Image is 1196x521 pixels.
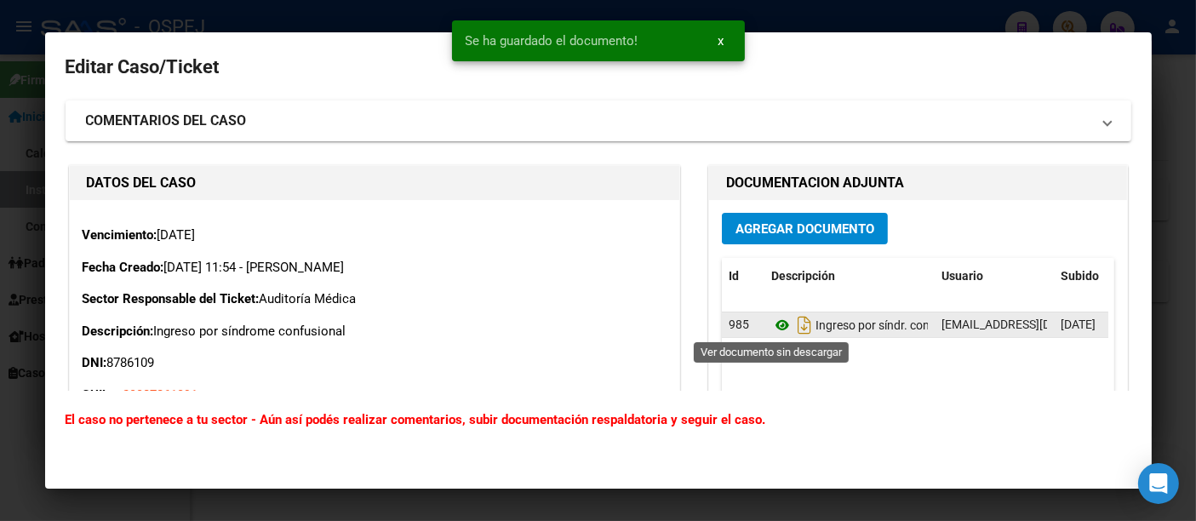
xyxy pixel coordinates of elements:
datatable-header-cell: Id [722,258,764,295]
i: Descargar documento [793,312,815,339]
button: Agregar Documento [722,213,888,244]
span: [DATE] [1061,318,1096,331]
strong: Descripción: [83,323,154,339]
span: Agregar Documento [735,221,874,237]
span: Descripción [771,269,835,283]
button: x [705,26,738,56]
div: Open Intercom Messenger [1138,463,1179,504]
div: 985 [729,315,758,335]
span: 20087861091 [123,387,198,403]
p: Ingreso por síndrome confusional [83,322,667,341]
span: Subido [1061,269,1099,283]
p: [DATE] 11:54 - [PERSON_NAME] [83,258,667,278]
strong: Fecha Creado: [83,260,164,275]
datatable-header-cell: Descripción [764,258,935,295]
datatable-header-cell: Subido [1054,258,1139,295]
p: 8786109 [83,353,667,373]
strong: Vencimiento: [83,227,157,243]
p: [DATE] [83,226,667,245]
span: Usuario [941,269,983,283]
mat-expansion-panel-header: COMENTARIOS DEL CASO [66,100,1131,141]
span: x [718,33,724,49]
span: Se ha guardado el documento! [466,32,638,49]
strong: DNI: [83,355,107,370]
strong: CUIL: [83,387,113,403]
h1: DOCUMENTACION ADJUNTA [726,173,1110,193]
datatable-header-cell: Usuario [935,258,1054,295]
h2: Editar Caso/Ticket [66,51,1131,83]
b: El caso no pertenece a tu sector - Aún así podés realizar comentarios, subir documentación respal... [66,412,766,427]
strong: Sector Responsable del Ticket: [83,291,260,306]
strong: DATOS DEL CASO [87,175,197,191]
p: Auditoría Médica [83,289,667,309]
span: Id [729,269,739,283]
strong: COMENTARIOS DEL CASO [86,111,247,131]
span: Ingreso por síndr. confusional. [815,318,976,332]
